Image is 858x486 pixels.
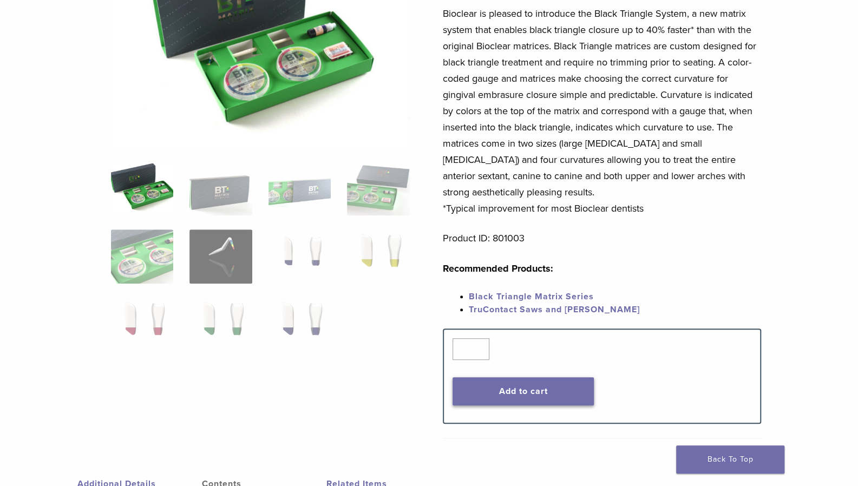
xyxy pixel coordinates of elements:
img: Black Triangle (BT) Kit - Image 9 [111,298,173,352]
img: Black Triangle (BT) Kit - Image 4 [347,161,409,215]
img: Black Triangle (BT) Kit - Image 5 [111,229,173,284]
p: Product ID: 801003 [443,230,761,246]
strong: Recommended Products: [443,262,553,274]
button: Add to cart [453,377,594,405]
a: TruContact Saws and [PERSON_NAME] [469,304,640,315]
img: Black Triangle (BT) Kit - Image 2 [189,161,252,215]
img: Black Triangle (BT) Kit - Image 11 [268,298,331,352]
img: Intro-Black-Triangle-Kit-6-Copy-e1548792917662-324x324.jpg [111,161,173,215]
a: Back To Top [676,445,784,474]
a: Black Triangle Matrix Series [469,291,594,302]
img: Black Triangle (BT) Kit - Image 10 [189,298,252,352]
p: Bioclear is pleased to introduce the Black Triangle System, a new matrix system that enables blac... [443,5,761,216]
img: Black Triangle (BT) Kit - Image 3 [268,161,331,215]
img: Black Triangle (BT) Kit - Image 6 [189,229,252,284]
img: Black Triangle (BT) Kit - Image 7 [268,229,331,284]
img: Black Triangle (BT) Kit - Image 8 [347,229,409,284]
